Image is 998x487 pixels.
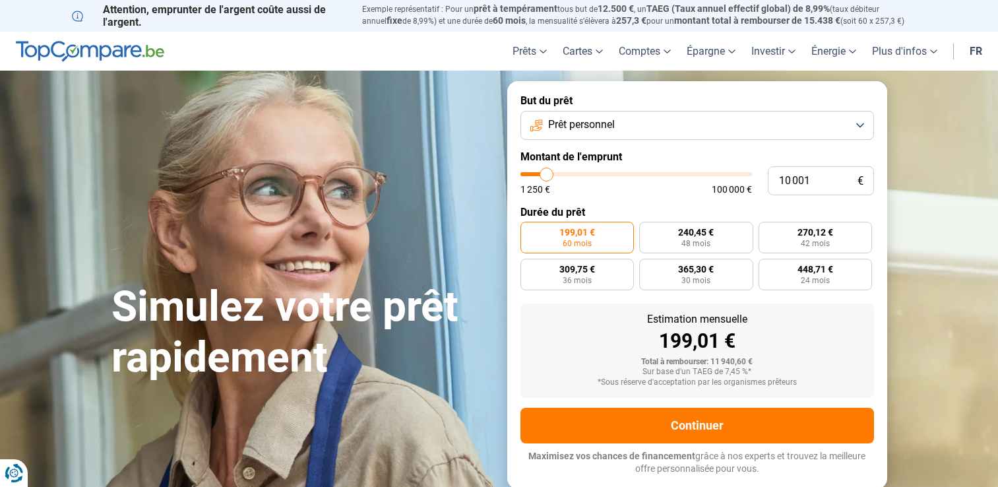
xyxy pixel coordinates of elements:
span: 365,30 € [678,265,714,274]
a: Investir [743,32,803,71]
span: 24 mois [801,276,830,284]
span: 309,75 € [559,265,595,274]
span: € [858,176,863,187]
img: TopCompare [16,41,164,62]
p: grâce à nos experts et trouvez la meilleure offre personnalisée pour vous. [520,450,874,476]
a: fr [962,32,990,71]
div: Total à rembourser: 11 940,60 € [531,358,863,367]
a: Comptes [611,32,679,71]
span: 36 mois [563,276,592,284]
span: 257,3 € [616,15,646,26]
p: Attention, emprunter de l'argent coûte aussi de l'argent. [72,3,346,28]
span: Prêt personnel [548,117,615,132]
span: 1 250 € [520,185,550,194]
label: Montant de l'emprunt [520,150,874,163]
label: Durée du prêt [520,206,874,218]
span: fixe [387,15,402,26]
span: 60 mois [493,15,526,26]
button: Continuer [520,408,874,443]
button: Prêt personnel [520,111,874,140]
div: 199,01 € [531,331,863,351]
span: 30 mois [681,276,710,284]
div: Sur base d'un TAEG de 7,45 %* [531,368,863,377]
a: Cartes [555,32,611,71]
span: 42 mois [801,240,830,247]
span: 270,12 € [797,228,833,237]
span: 60 mois [563,240,592,247]
a: Énergie [803,32,864,71]
div: Estimation mensuelle [531,314,863,325]
label: But du prêt [520,94,874,107]
span: 12.500 € [598,3,634,14]
span: 240,45 € [678,228,714,237]
span: 199,01 € [559,228,595,237]
p: Exemple représentatif : Pour un tous but de , un (taux débiteur annuel de 8,99%) et une durée de ... [362,3,927,27]
a: Plus d'infos [864,32,945,71]
span: 48 mois [681,240,710,247]
div: *Sous réserve d'acceptation par les organismes prêteurs [531,378,863,387]
a: Prêts [505,32,555,71]
span: Maximisez vos chances de financement [528,451,695,461]
span: prêt à tempérament [474,3,557,14]
span: 100 000 € [712,185,752,194]
span: TAEG (Taux annuel effectif global) de 8,99% [646,3,830,14]
span: montant total à rembourser de 15.438 € [674,15,840,26]
a: Épargne [679,32,743,71]
span: 448,71 € [797,265,833,274]
h1: Simulez votre prêt rapidement [111,282,491,383]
